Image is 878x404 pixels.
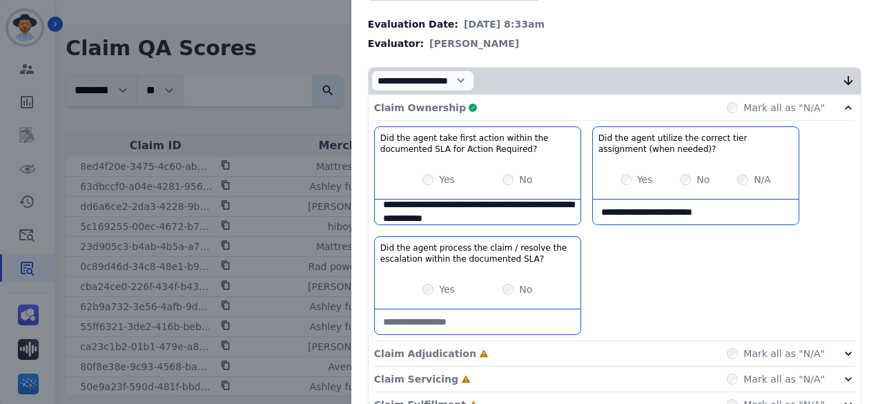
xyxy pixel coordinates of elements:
label: No [519,282,532,296]
h3: Did the agent process the claim / resolve the escalation within the documented SLA? [380,242,575,264]
h3: Did the agent take first action within the documented SLA for Action Required? [380,133,575,155]
div: Evaluator: [368,37,861,50]
label: Mark all as "N/A" [743,372,825,386]
span: [DATE] 8:33am [464,17,545,31]
p: Claim Adjudication [374,347,476,360]
label: No [696,173,710,186]
label: Yes [439,282,455,296]
label: Yes [439,173,455,186]
h3: Did the agent utilize the correct tier assignment (when needed)? [598,133,793,155]
label: Yes [637,173,653,186]
label: Mark all as "N/A" [743,347,825,360]
label: No [519,173,532,186]
label: N/A [754,173,771,186]
p: Claim Servicing [374,372,458,386]
div: Evaluation Date: [368,17,861,31]
span: [PERSON_NAME] [429,37,519,50]
label: Mark all as "N/A" [743,101,825,115]
p: Claim Ownership [374,101,466,115]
